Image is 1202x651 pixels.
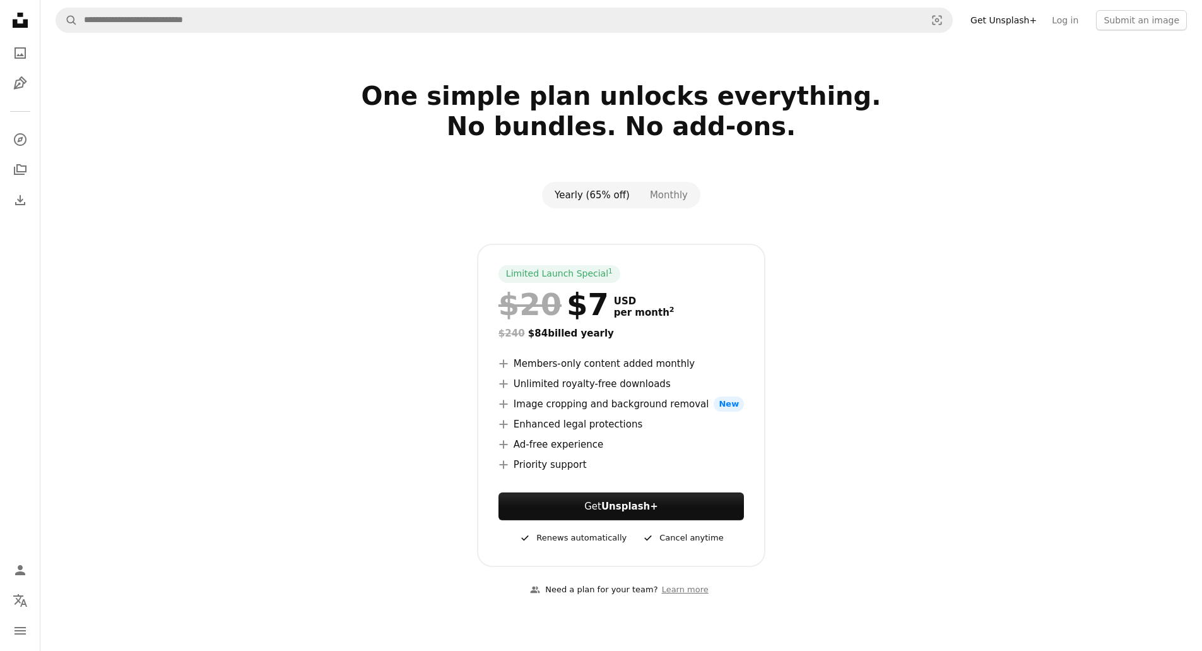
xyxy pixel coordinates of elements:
[922,8,952,32] button: Visual search
[530,583,657,597] div: Need a plan for your team?
[56,8,78,32] button: Search Unsplash
[8,558,33,583] a: Log in / Sign up
[498,288,609,321] div: $7
[498,356,744,371] li: Members-only content added monthly
[614,307,675,318] span: per month
[601,501,658,512] strong: Unsplash+
[215,81,1028,172] h2: One simple plan unlocks everything. No bundles. No add-ons.
[608,267,613,275] sup: 1
[642,530,723,546] div: Cancel anytime
[669,306,675,314] sup: 2
[614,296,675,307] span: USD
[498,376,744,391] li: Unlimited royalty-free downloads
[714,397,744,412] span: New
[658,580,712,600] a: Learn more
[498,457,744,472] li: Priority support
[963,10,1044,30] a: Get Unsplash+
[498,328,525,339] span: $240
[640,184,698,206] button: Monthly
[8,618,33,643] button: Menu
[8,127,33,152] a: Explore
[1044,10,1086,30] a: Log in
[667,307,677,318] a: 2
[8,8,33,35] a: Home — Unsplash
[498,265,620,283] div: Limited Launch Special
[498,493,744,520] button: GetUnsplash+
[519,530,627,546] div: Renews automatically
[1096,10,1187,30] button: Submit an image
[545,184,640,206] button: Yearly (65% off)
[8,40,33,66] a: Photos
[8,188,33,213] a: Download History
[606,268,615,280] a: 1
[498,437,744,452] li: Ad-free experience
[56,8,953,33] form: Find visuals sitewide
[8,71,33,96] a: Illustrations
[8,157,33,182] a: Collections
[498,417,744,432] li: Enhanced legal protections
[8,588,33,613] button: Language
[498,397,744,412] li: Image cropping and background removal
[498,288,562,321] span: $20
[498,326,744,341] div: $84 billed yearly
